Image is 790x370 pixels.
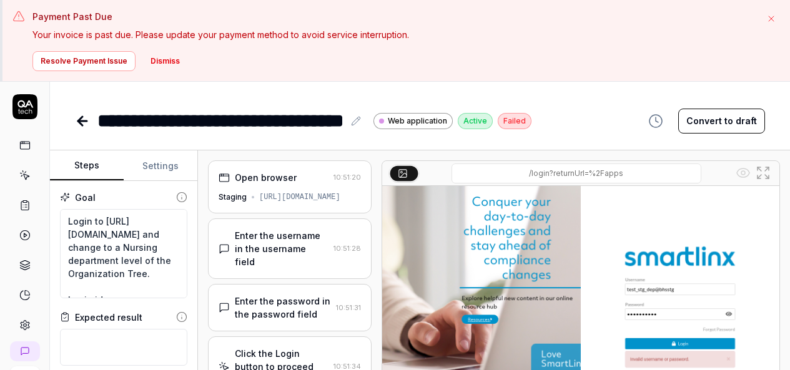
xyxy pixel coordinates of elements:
p: Your invoice is past due. Please update your payment method to avoid service interruption. [32,28,755,41]
div: Enter the username in the username field [235,229,328,268]
span: Web application [388,115,447,127]
button: Settings [124,151,197,181]
div: Enter the password in the password field [235,295,331,321]
time: 10:51:28 [333,244,361,253]
h3: Payment Past Due [32,10,755,23]
a: Web application [373,112,453,129]
button: Resolve Payment Issue [32,51,136,71]
button: Open in full screen [753,163,773,183]
button: Steps [50,151,124,181]
div: Failed [498,113,531,129]
div: Active [458,113,493,129]
div: Goal [75,191,96,204]
time: 10:51:31 [336,303,361,312]
div: Staging [219,192,247,203]
button: View version history [641,109,671,134]
button: Convert to draft [678,109,765,134]
div: Expected result [75,311,142,324]
div: [URL][DOMAIN_NAME] [259,192,340,203]
time: 10:51:20 [333,173,361,182]
a: New conversation [10,341,40,361]
button: Dismiss [143,51,187,71]
div: Open browser [235,171,297,184]
button: Show all interative elements [733,163,753,183]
